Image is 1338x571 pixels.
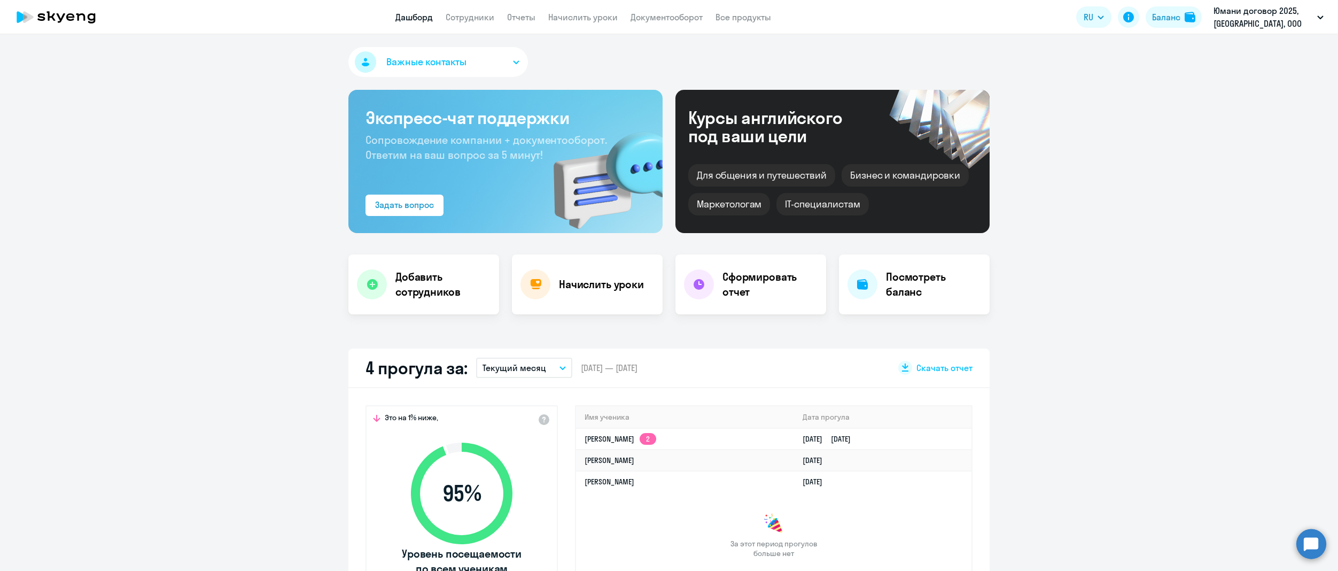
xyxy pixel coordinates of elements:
div: Маркетологам [688,193,770,215]
div: Задать вопрос [375,198,434,211]
button: Текущий месяц [476,358,572,378]
h4: Сформировать отчет [722,269,818,299]
app-skyeng-badge: 2 [640,433,656,445]
span: Скачать отчет [916,362,973,374]
h4: Посмотреть баланс [886,269,981,299]
span: 95 % [400,481,523,506]
div: Курсы английского под ваши цели [688,109,871,145]
div: IT-специалистам [776,193,868,215]
p: Текущий месяц [483,361,546,374]
a: Документооборот [631,12,703,22]
a: [DATE] [803,456,831,465]
h2: 4 прогула за: [365,357,468,379]
img: bg-img [538,113,663,233]
span: За этот период прогулов больше нет [729,539,819,558]
div: Бизнес и командировки [842,164,969,187]
a: Начислить уроки [548,12,618,22]
button: RU [1076,6,1111,28]
button: Задать вопрос [365,195,444,216]
button: Балансbalance [1146,6,1202,28]
p: Юмани договор 2025, [GEOGRAPHIC_DATA], ООО НКО [1213,4,1313,30]
button: Юмани договор 2025, [GEOGRAPHIC_DATA], ООО НКО [1208,4,1329,30]
div: Для общения и путешествий [688,164,835,187]
a: [DATE][DATE] [803,434,859,444]
h3: Экспресс-чат поддержки [365,107,645,128]
a: [PERSON_NAME]2 [585,434,656,444]
h4: Начислить уроки [559,277,644,292]
span: RU [1084,11,1093,24]
div: Баланс [1152,11,1180,24]
img: balance [1185,12,1195,22]
a: Все продукты [715,12,771,22]
span: Сопровождение компании + документооборот. Ответим на ваш вопрос за 5 минут! [365,133,607,161]
th: Имя ученика [576,406,794,428]
a: Дашборд [395,12,433,22]
a: [DATE] [803,477,831,487]
button: Важные контакты [348,47,528,77]
a: Отчеты [507,12,535,22]
a: [PERSON_NAME] [585,477,634,487]
span: [DATE] — [DATE] [581,362,637,374]
img: congrats [763,513,784,535]
span: Важные контакты [386,55,466,69]
a: Сотрудники [446,12,494,22]
span: Это на 1% ниже, [385,413,438,426]
th: Дата прогула [794,406,971,428]
h4: Добавить сотрудников [395,269,491,299]
a: [PERSON_NAME] [585,456,634,465]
